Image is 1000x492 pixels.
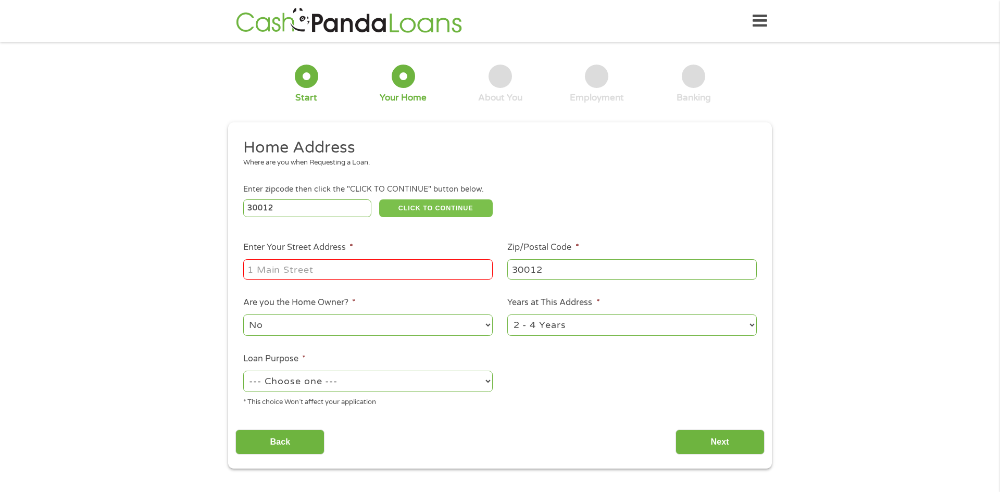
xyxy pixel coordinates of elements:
img: GetLoanNow Logo [233,6,465,36]
label: Are you the Home Owner? [243,297,356,308]
label: Loan Purpose [243,354,306,364]
input: Enter Zipcode (e.g 01510) [243,199,372,217]
button: CLICK TO CONTINUE [379,199,493,217]
div: Employment [570,92,624,104]
div: Your Home [380,92,427,104]
div: Start [295,92,317,104]
label: Years at This Address [507,297,599,308]
h2: Home Address [243,137,749,158]
div: Where are you when Requesting a Loan. [243,158,749,168]
input: Next [676,430,765,455]
div: About You [478,92,522,104]
label: Enter Your Street Address [243,242,353,253]
input: Back [235,430,324,455]
div: Enter zipcode then click the "CLICK TO CONTINUE" button below. [243,184,757,195]
label: Zip/Postal Code [507,242,579,253]
input: 1 Main Street [243,259,493,279]
div: * This choice Won’t affect your application [243,394,493,408]
div: Banking [677,92,711,104]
